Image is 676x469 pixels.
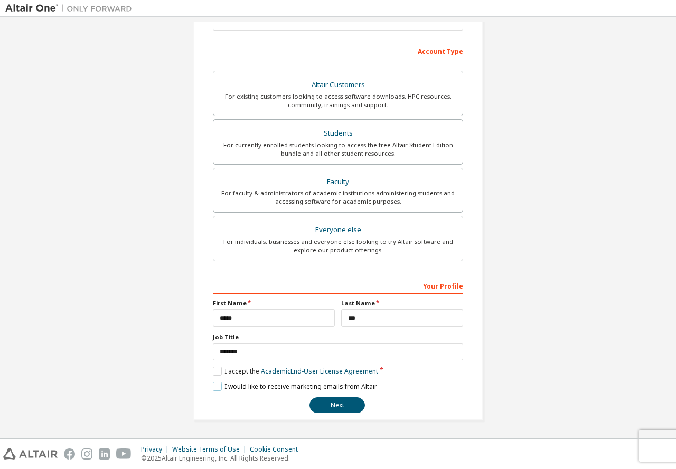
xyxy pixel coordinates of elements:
div: Your Profile [213,277,463,294]
div: Account Type [213,42,463,59]
div: For faculty & administrators of academic institutions administering students and accessing softwa... [220,189,456,206]
div: Privacy [141,445,172,454]
img: Altair One [5,3,137,14]
img: linkedin.svg [99,448,110,460]
label: Job Title [213,333,463,341]
div: Cookie Consent [250,445,304,454]
div: For currently enrolled students looking to access the free Altair Student Edition bundle and all ... [220,141,456,158]
img: youtube.svg [116,448,132,460]
div: Altair Customers [220,78,456,92]
button: Next [309,397,365,413]
img: facebook.svg [64,448,75,460]
label: Last Name [341,299,463,308]
div: Students [220,126,456,141]
label: First Name [213,299,335,308]
label: I would like to receive marketing emails from Altair [213,382,377,391]
img: instagram.svg [81,448,92,460]
div: Faculty [220,175,456,189]
div: For existing customers looking to access software downloads, HPC resources, community, trainings ... [220,92,456,109]
a: Academic End-User License Agreement [261,367,378,376]
p: © 2025 Altair Engineering, Inc. All Rights Reserved. [141,454,304,463]
div: Everyone else [220,223,456,237]
div: Website Terms of Use [172,445,250,454]
div: For individuals, businesses and everyone else looking to try Altair software and explore our prod... [220,237,456,254]
label: I accept the [213,367,378,376]
img: altair_logo.svg [3,448,58,460]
